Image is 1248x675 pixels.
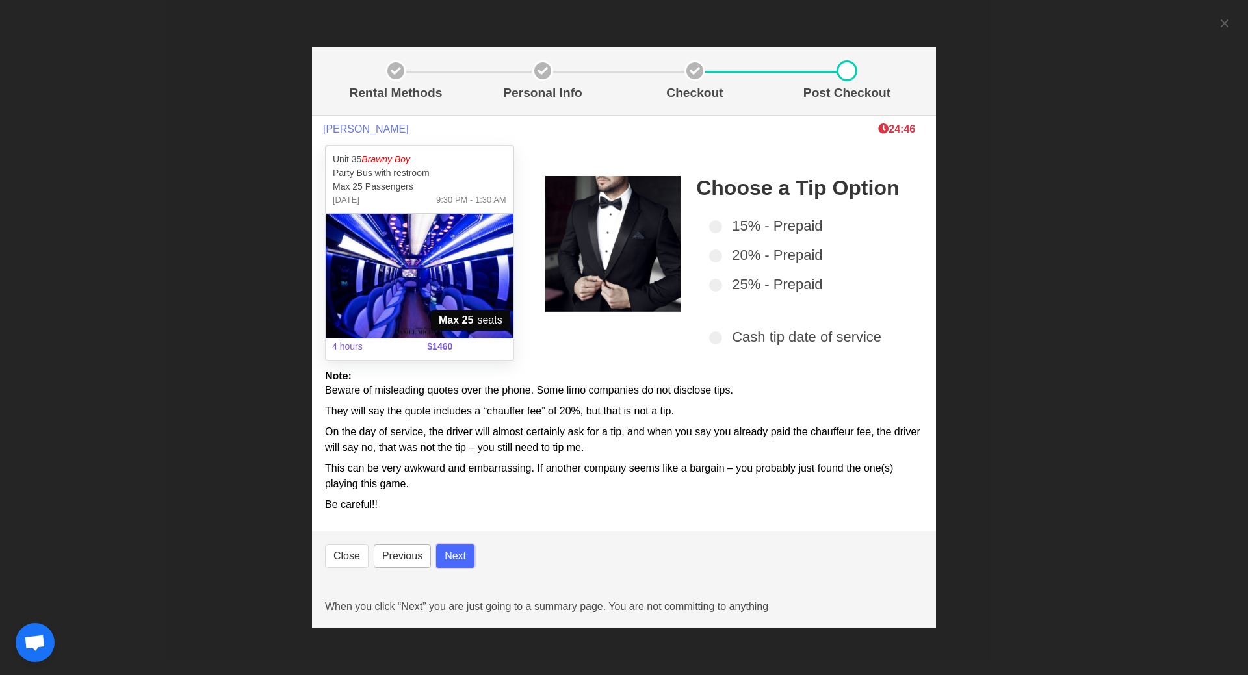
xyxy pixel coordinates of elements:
p: Max 25 Passengers [333,180,506,194]
p: When you click “Next” you are just going to a summary page. You are not committing to anything [325,599,923,615]
button: Previous [374,544,431,568]
span: 9:30 PM - 1:30 AM [436,194,506,207]
p: Personal Info [472,84,614,103]
em: Brawny Boy [361,154,410,164]
button: Next [436,544,474,568]
span: The clock is ticking ⁠— this timer shows how long we'll hold this limo during checkout. If time r... [878,123,915,134]
p: Beware of misleading quotes over the phone. Some limo companies do not disclose tips. [325,383,923,398]
p: This can be very awkward and embarrassing. If another company seems like a bargain – you probably... [325,461,923,492]
h2: Note: [325,370,923,382]
p: Rental Methods [330,84,461,103]
p: Unit 35 [333,153,506,166]
label: Cash tip date of service [709,326,907,348]
p: Checkout [624,84,766,103]
h2: Choose a Tip Option [696,176,907,199]
p: On the day of service, the driver will almost certainly ask for a tip, and when you say you alrea... [325,424,923,455]
label: 15% - Prepaid [709,215,907,236]
p: They will say the quote includes a “chauffer fee” of 20%, but that is not a tip. [325,403,923,419]
span: 4 hours [324,332,419,361]
strong: Max 25 [439,312,473,328]
span: [PERSON_NAME] [323,123,409,135]
label: 20% - Prepaid [709,244,907,266]
p: Post Checkout [776,84,918,103]
a: Open chat [16,623,55,662]
label: 25% - Prepaid [709,274,907,295]
img: sidebar-img1.png [545,176,681,312]
p: Party Bus with restroom [333,166,506,180]
span: seats [431,310,510,331]
img: 35%2002.jpg [326,214,513,338]
p: Be careful!! [325,497,923,513]
button: Close [325,544,369,568]
span: [DATE] [333,194,359,207]
b: 24:46 [878,123,915,134]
